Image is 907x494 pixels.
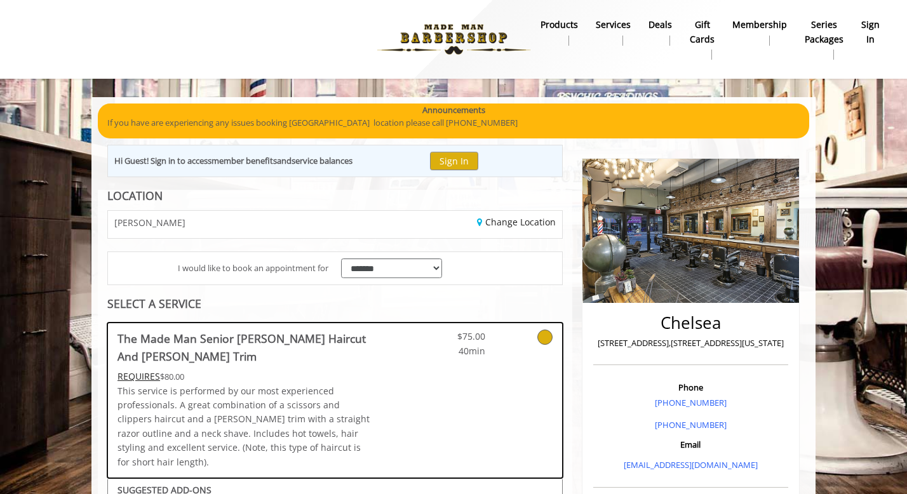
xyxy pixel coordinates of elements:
a: [PHONE_NUMBER] [655,419,727,431]
p: [STREET_ADDRESS],[STREET_ADDRESS][US_STATE] [596,337,785,350]
span: This service needs some Advance to be paid before we block your appointment [118,370,160,382]
a: [PHONE_NUMBER] [655,397,727,408]
h2: Chelsea [596,314,785,332]
a: MembershipMembership [723,16,796,49]
b: Services [596,18,631,32]
span: I would like to book an appointment for [178,262,328,275]
b: products [541,18,578,32]
div: $80.00 [118,370,373,384]
button: Sign In [430,152,478,170]
a: Change Location [477,216,556,228]
b: The Made Man Senior [PERSON_NAME] Haircut And [PERSON_NAME] Trim [118,330,373,365]
b: Membership [732,18,787,32]
b: LOCATION [107,188,163,203]
a: Productsproducts [532,16,587,49]
b: member benefits [212,155,277,166]
b: Deals [648,18,672,32]
h3: Phone [596,383,785,392]
a: [EMAIL_ADDRESS][DOMAIN_NAME] [624,459,758,471]
h3: Email [596,440,785,449]
b: service balances [292,155,353,166]
b: Series packages [805,18,843,46]
a: ServicesServices [587,16,640,49]
a: Gift cardsgift cards [681,16,723,63]
p: If you have are experiencing any issues booking [GEOGRAPHIC_DATA] location please call [PHONE_NUM... [107,116,800,130]
b: gift cards [690,18,715,46]
a: Series packagesSeries packages [796,16,852,63]
div: SELECT A SERVICE [107,298,563,310]
span: $75.00 [410,330,485,344]
span: [PERSON_NAME] [114,218,185,227]
div: Hi Guest! Sign in to access and [114,154,353,168]
a: sign insign in [852,16,889,49]
img: Made Man Barbershop logo [366,4,541,74]
a: DealsDeals [640,16,681,49]
span: 40min [410,344,485,358]
b: sign in [861,18,880,46]
p: This service is performed by our most experienced professionals. A great combination of a scissor... [118,384,373,469]
b: Announcements [422,103,485,117]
